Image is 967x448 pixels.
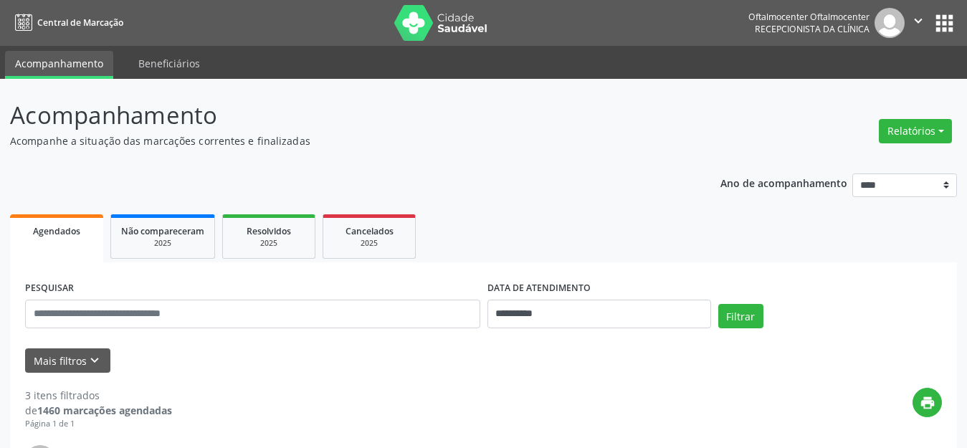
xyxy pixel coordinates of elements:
i: keyboard_arrow_down [87,353,103,368]
a: Acompanhamento [5,51,113,79]
span: Central de Marcação [37,16,123,29]
p: Acompanhamento [10,97,673,133]
button: Relatórios [879,119,952,143]
button: Mais filtroskeyboard_arrow_down [25,348,110,373]
span: Recepcionista da clínica [755,23,870,35]
span: Cancelados [346,225,394,237]
a: Beneficiários [128,51,210,76]
div: 2025 [233,238,305,249]
label: DATA DE ATENDIMENTO [487,277,591,300]
div: 2025 [333,238,405,249]
p: Acompanhe a situação das marcações correntes e finalizadas [10,133,673,148]
i: print [920,395,935,411]
div: 2025 [121,238,204,249]
button: print [913,388,942,417]
span: Agendados [33,225,80,237]
div: Oftalmocenter Oftalmocenter [748,11,870,23]
button:  [905,8,932,38]
div: 3 itens filtrados [25,388,172,403]
button: Filtrar [718,304,763,328]
p: Ano de acompanhamento [720,173,847,191]
div: Página 1 de 1 [25,418,172,430]
img: img [875,8,905,38]
label: PESQUISAR [25,277,74,300]
span: Não compareceram [121,225,204,237]
button: apps [932,11,957,36]
i:  [910,13,926,29]
span: Resolvidos [247,225,291,237]
a: Central de Marcação [10,11,123,34]
div: de [25,403,172,418]
strong: 1460 marcações agendadas [37,404,172,417]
